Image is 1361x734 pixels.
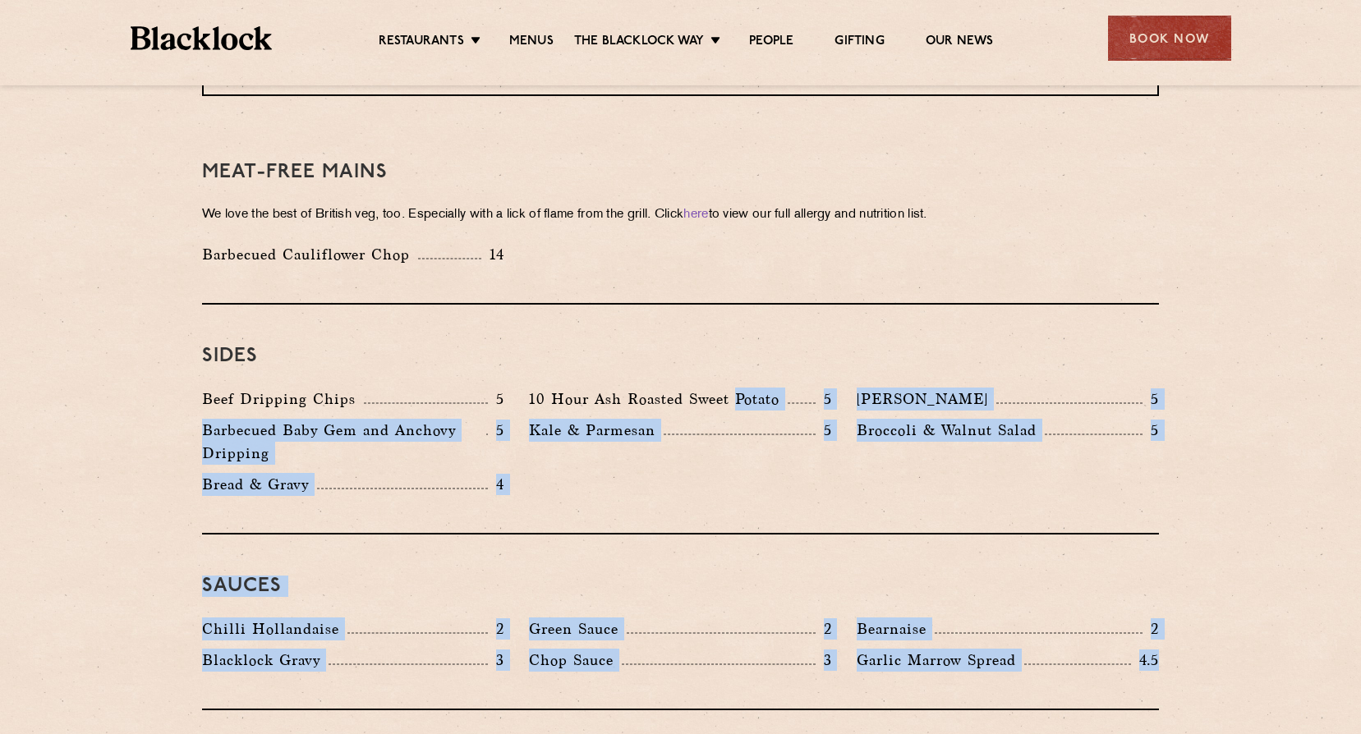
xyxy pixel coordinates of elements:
a: Menus [509,34,554,52]
img: BL_Textured_Logo-footer-cropped.svg [131,26,273,50]
div: Book Now [1108,16,1231,61]
p: 14 [481,244,505,265]
p: 5 [1143,420,1159,441]
p: Beef Dripping Chips [202,388,364,411]
a: Our News [926,34,994,52]
p: Kale & Parmesan [529,419,664,442]
a: Restaurants [379,34,464,52]
p: Garlic Marrow Spread [857,649,1024,672]
p: 2 [1143,618,1159,640]
p: Green Sauce [529,617,627,640]
p: Chilli Hollandaise [202,617,347,640]
p: 10 Hour Ash Roasted Sweet Potato [529,388,788,411]
p: [PERSON_NAME] [857,388,996,411]
a: Gifting [835,34,884,52]
p: 5 [488,420,504,441]
p: 2 [488,618,504,640]
p: 5 [1143,388,1159,410]
a: here [683,209,708,221]
p: 4.5 [1131,649,1159,671]
p: Barbecued Cauliflower Chop [202,243,418,266]
p: 5 [816,388,832,410]
p: 4 [488,474,504,495]
p: Bearnaise [857,617,935,640]
p: 2 [816,618,832,640]
a: People [749,34,793,52]
h3: Sauces [202,576,1159,597]
h3: Meat-Free mains [202,162,1159,183]
h3: Sides [202,346,1159,367]
a: The Blacklock Way [574,34,704,52]
p: 5 [816,420,832,441]
p: Bread & Gravy [202,473,317,496]
p: 3 [816,649,832,671]
p: Broccoli & Walnut Salad [857,419,1045,442]
p: 3 [488,649,504,671]
p: Barbecued Baby Gem and Anchovy Dripping [202,419,486,465]
p: 5 [488,388,504,410]
p: Chop Sauce [529,649,622,672]
p: We love the best of British veg, too. Especially with a lick of flame from the grill. Click to vi... [202,204,1159,227]
p: Blacklock Gravy [202,649,329,672]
